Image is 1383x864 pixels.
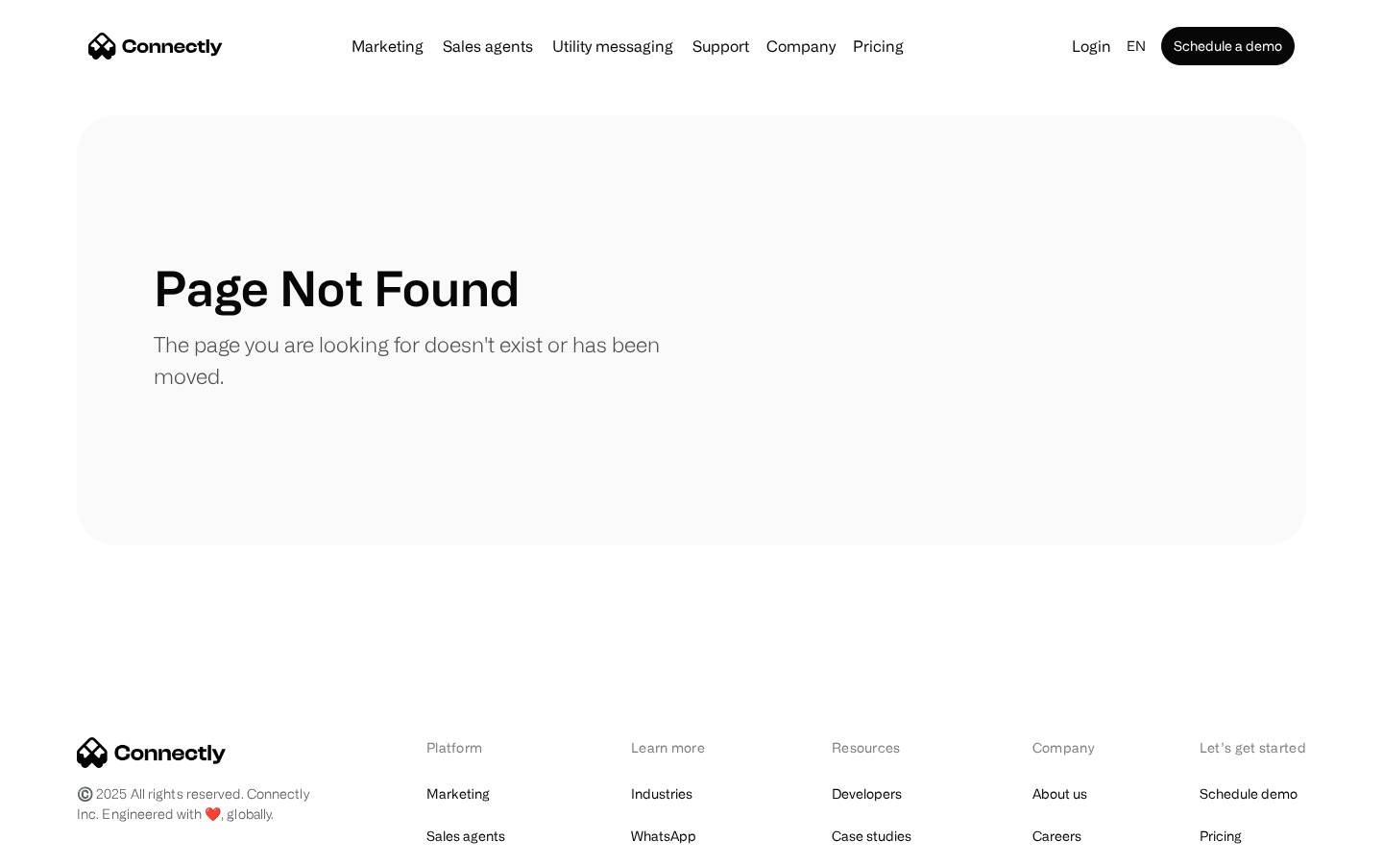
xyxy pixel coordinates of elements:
[761,33,841,60] div: Company
[832,780,902,807] a: Developers
[1032,737,1100,757] div: Company
[1119,33,1157,60] div: en
[832,823,911,850] a: Case studies
[426,737,531,757] div: Platform
[1161,27,1295,65] a: Schedule a demo
[88,32,223,60] a: home
[426,780,490,807] a: Marketing
[154,328,691,392] p: The page you are looking for doesn't exist or has been moved.
[685,38,757,54] a: Support
[19,828,115,857] aside: Language selected: English
[545,38,681,54] a: Utility messaging
[1032,823,1081,850] a: Careers
[631,823,696,850] a: WhatsApp
[1200,823,1242,850] a: Pricing
[1064,33,1119,60] a: Login
[38,830,115,857] ul: Language list
[154,259,520,317] h1: Page Not Found
[631,780,692,807] a: Industries
[832,737,933,757] div: Resources
[1200,737,1306,757] div: Let’s get started
[344,38,431,54] a: Marketing
[426,823,505,850] a: Sales agents
[1032,780,1087,807] a: About us
[435,38,541,54] a: Sales agents
[845,38,911,54] a: Pricing
[1200,780,1298,807] a: Schedule demo
[766,33,836,60] div: Company
[1127,33,1146,60] div: en
[631,737,732,757] div: Learn more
